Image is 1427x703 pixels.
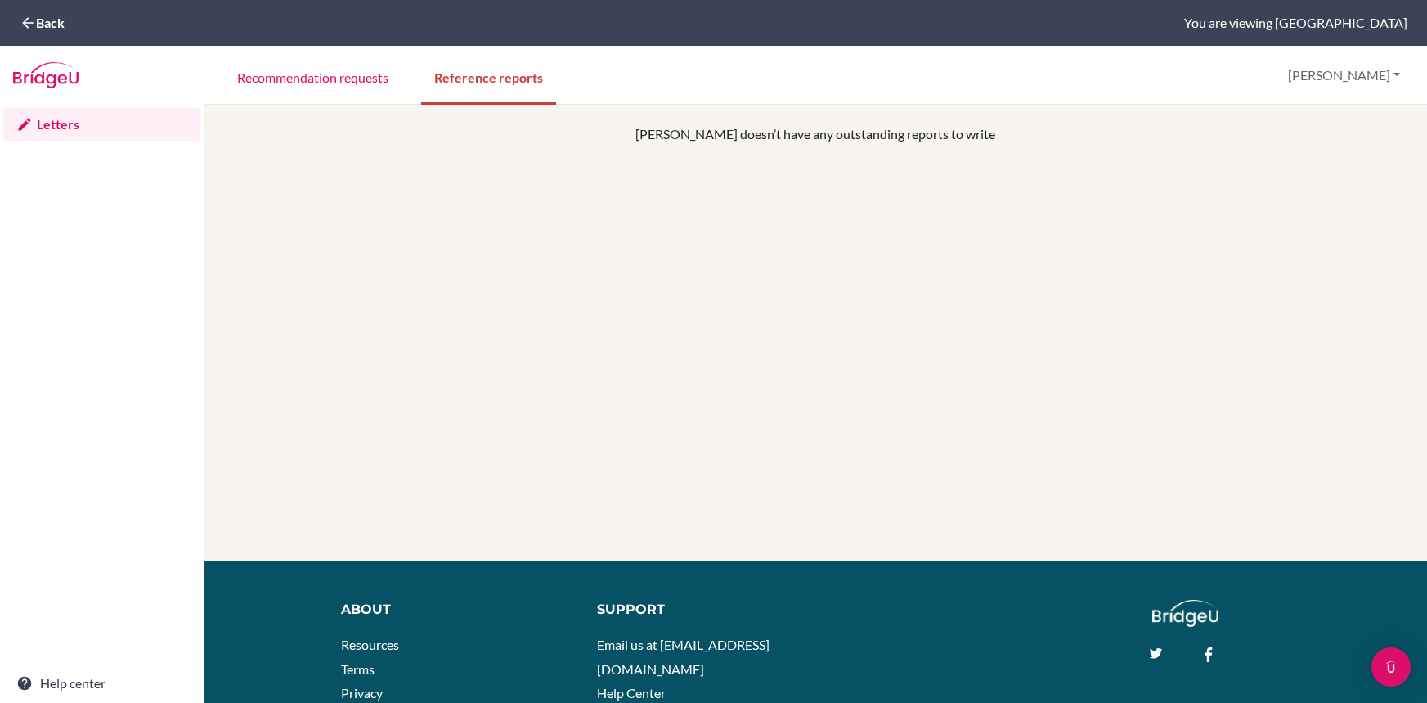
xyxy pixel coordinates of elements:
img: Bridge-U [13,62,79,88]
img: logo_white@2x-f4f0deed5e89b7ecb1c2cc34c3e3d731f90f0f143d5ea2071677605dd97b5244.png [1152,600,1218,627]
a: Email us at [EMAIL_ADDRESS][DOMAIN_NAME] [597,637,770,677]
a: Help Center [597,685,666,701]
a: Privacy [341,685,383,701]
button: [PERSON_NAME] [1281,60,1407,91]
div: About [341,600,560,620]
a: Back [20,15,65,30]
a: Help center [3,667,200,700]
a: Terms [341,661,375,677]
div: You are viewing [GEOGRAPHIC_DATA] [1184,13,1407,33]
p: [PERSON_NAME] doesn’t have any outstanding reports to write [335,124,1297,144]
div: Support [597,600,799,620]
a: Letters [3,108,200,141]
a: Resources [341,637,399,652]
a: Reference reports [421,48,556,105]
a: Recommendation requests [224,48,402,105]
div: Open Intercom Messenger [1371,647,1411,687]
